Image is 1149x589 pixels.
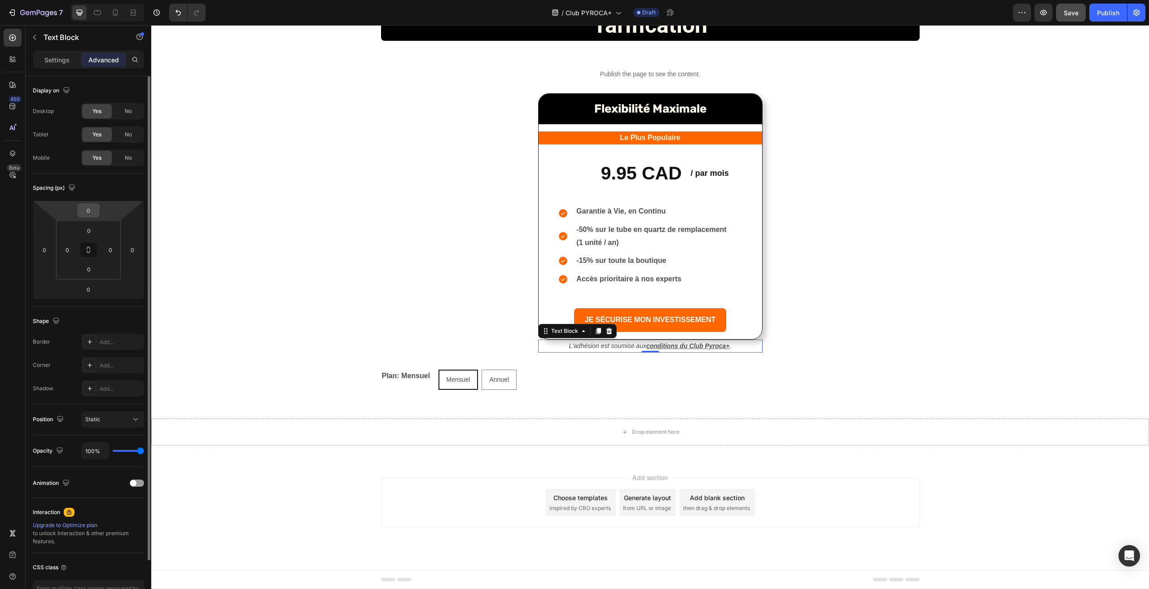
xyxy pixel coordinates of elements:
[44,32,120,43] p: Text Block
[33,131,48,139] div: Tablet
[402,468,456,477] div: Choose templates
[642,9,656,17] span: Draft
[338,351,358,358] span: Annuel
[81,411,144,428] button: Static
[82,443,109,459] input: Auto
[33,361,51,369] div: Corner
[578,317,580,324] i: .
[539,468,593,477] div: Add blank section
[33,154,50,162] div: Mobile
[79,283,97,296] input: 0
[151,25,1149,589] iframe: Design area
[61,243,74,257] input: 0px
[33,338,50,346] div: Border
[92,131,101,139] span: Yes
[80,224,98,237] input: 0px
[4,4,67,22] button: 7
[92,107,101,115] span: Yes
[33,315,61,327] div: Shape
[85,416,100,423] span: Static
[1056,4,1086,22] button: Save
[425,214,467,221] strong: (1 unité / an)
[387,69,611,99] h2: Flexibilité Maximale
[7,164,22,171] div: Beta
[434,291,565,298] strong: JE SÉCURISE MON INVESTISSEMENT
[9,96,22,103] div: 450
[418,317,495,324] i: L'adhésion est soumise aux
[104,243,117,257] input: 0px
[425,201,575,208] strong: -50% sur le tube en quartz de remplacement
[100,362,142,370] div: Add...
[33,107,54,115] div: Desktop
[92,154,101,162] span: Yes
[33,414,66,426] div: Position
[539,142,611,154] h2: / par mois
[125,154,132,162] span: No
[33,521,144,545] div: to unlock Interaction & other premium features.
[33,85,72,97] div: Display on
[481,403,528,410] div: Drop element here
[1097,8,1119,17] div: Publish
[532,479,599,487] span: then drag & drop elements
[59,7,63,18] p: 7
[33,563,67,572] div: CSS class
[44,55,70,65] p: Settings
[230,345,284,357] legend: Plan: Mensuel
[100,385,142,393] div: Add...
[1089,4,1127,22] button: Publish
[473,468,520,477] div: Generate layout
[38,243,51,257] input: 0
[33,477,71,489] div: Animation
[398,302,429,310] div: Text Block
[80,262,98,276] input: 0px
[472,479,520,487] span: from URL or image
[33,182,77,194] div: Spacing (px)
[561,8,564,17] span: /
[100,338,142,346] div: Add...
[33,445,65,457] div: Opacity
[79,204,97,217] input: 0
[425,182,514,190] strong: Garantie à Vie, en Continu
[387,106,611,119] h2: Le Plus Populaire
[33,521,144,529] div: Upgrade to Optimize plan
[425,231,515,239] strong: -15% sur toute la boutique
[125,131,132,139] span: No
[1118,545,1140,567] div: Open Intercom Messenger
[495,317,579,324] a: conditions du Club Pyroca+
[126,243,139,257] input: 0
[425,250,530,257] strong: Accès prioritaire à nos experts
[1064,9,1079,17] span: Save
[169,4,206,22] div: Undo/Redo
[423,283,575,307] button: <p><strong>JE SÉCURISE MON INVESTISSEMENT</strong></p>
[33,508,60,516] div: Interaction
[125,107,132,115] span: No
[478,448,520,457] span: Add section
[566,8,612,17] span: Club PYROCA+
[295,351,319,358] span: Mensuel
[398,479,460,487] span: inspired by CRO experts
[387,135,531,161] h2: 9.95 CAD
[88,55,119,65] p: Advanced
[33,384,53,393] div: Shadow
